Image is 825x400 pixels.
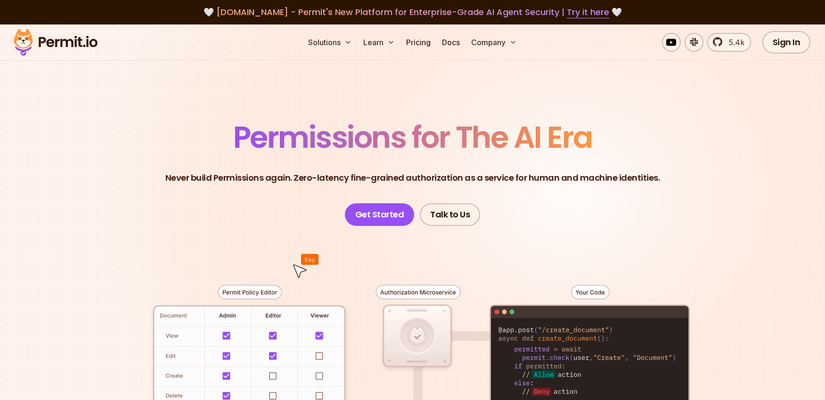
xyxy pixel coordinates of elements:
a: 5.4k [707,33,751,52]
span: [DOMAIN_NAME] - Permit's New Platform for Enterprise-Grade AI Agent Security | [216,6,609,18]
a: Try it here [567,6,609,18]
span: Permissions for The AI Era [233,116,592,158]
div: 🤍 🤍 [23,6,802,19]
a: Docs [438,33,464,52]
a: Sign In [762,31,811,54]
button: Solutions [304,33,356,52]
a: Talk to Us [420,203,480,226]
a: Get Started [345,203,415,226]
a: Pricing [402,33,434,52]
span: 5.4k [723,37,744,48]
img: Permit logo [9,26,102,58]
button: Learn [359,33,399,52]
p: Never build Permissions again. Zero-latency fine-grained authorization as a service for human and... [165,171,660,184]
button: Company [467,33,521,52]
